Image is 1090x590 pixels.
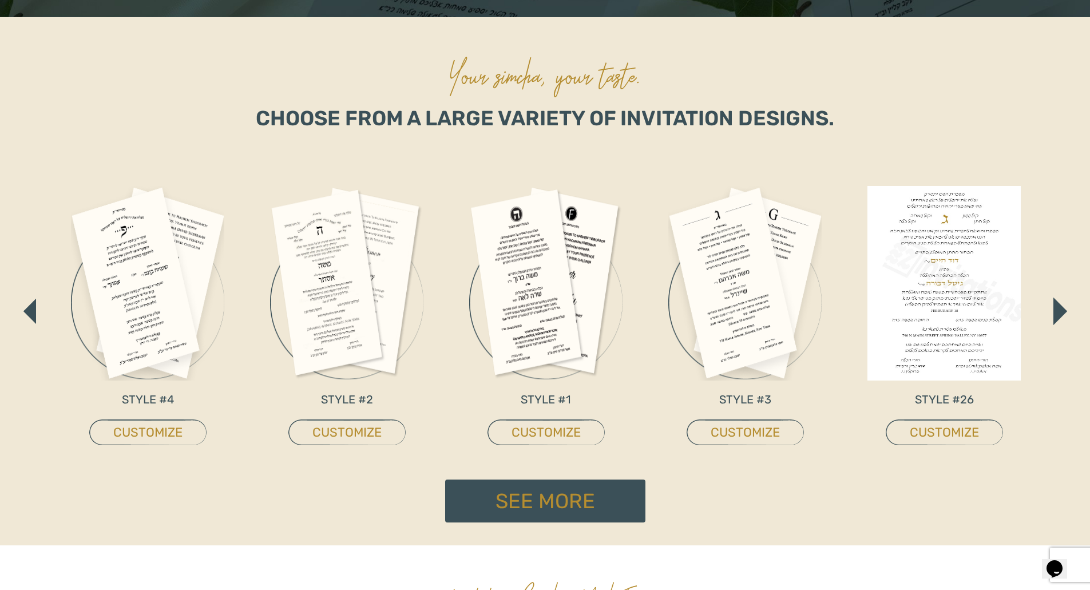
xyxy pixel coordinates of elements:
[1053,298,1067,325] img: ar_right.png
[256,103,834,134] p: Choose from a large variety of invitation designs.
[687,391,804,408] p: STYLE #3
[1042,544,1079,579] iframe: chat widget
[867,186,1021,381] img: 26_2025-02-03_185147.575306.jpg
[668,186,822,381] img: invite_3.png
[71,186,224,381] img: invite_4.png
[886,391,1003,408] p: STYLE #26
[288,391,406,408] p: STYLE #2
[687,419,804,445] a: CUSTOMIZE
[89,419,207,445] a: CUSTOMIZE
[886,419,1003,445] a: CUSTOMIZE
[89,391,207,408] p: STYLE #4
[487,391,605,408] p: STYLE #1
[469,186,623,381] img: invite_1.png
[445,480,645,522] a: See More
[23,299,36,324] img: ar_left.png
[288,419,406,445] a: CUSTOMIZE
[270,186,423,381] img: invite_2_1.png
[487,419,605,445] a: CUSTOMIZE
[449,40,642,109] p: Your simcha, your taste.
